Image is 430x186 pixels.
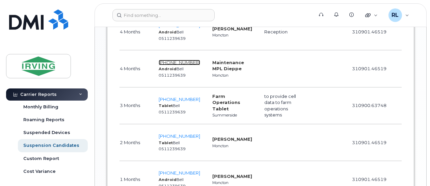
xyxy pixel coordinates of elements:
[212,73,229,78] small: Moncton
[114,50,153,87] td: 4 Months
[346,124,405,161] td: 310901.46519
[159,177,177,182] strong: Android
[212,26,252,31] strong: [PERSON_NAME]
[392,11,399,19] span: RL
[212,174,252,179] strong: [PERSON_NAME]
[159,60,200,65] a: [PHONE_NUMBER]
[114,124,153,161] td: 2 Months
[212,143,229,148] small: Moncton
[159,140,186,152] small: Bell 0511239639
[212,60,244,72] strong: Maintenance MPL Dieppe
[112,9,215,21] input: Find something...
[360,8,382,22] div: Quicklinks
[159,103,186,114] small: Bell 0511239639
[159,103,173,108] strong: Tablet
[159,133,200,139] a: [PHONE_NUMBER]
[159,67,186,78] small: Bell 0511239639
[159,30,186,41] small: Bell 0511239639
[384,8,414,22] div: Renelle LeBlanc
[212,180,229,185] small: Moncton
[159,140,173,145] strong: Tablet
[212,136,252,142] strong: [PERSON_NAME]
[159,67,177,71] strong: Android
[258,87,308,124] td: to provide cell data to farm operations systems
[212,113,237,117] small: Summerside
[114,87,153,124] td: 3 Months
[159,97,200,102] a: [PHONE_NUMBER]
[346,50,405,87] td: 310901.46519
[346,14,405,50] td: 310901.46519
[159,170,200,176] a: [PHONE_NUMBER]
[346,87,405,124] td: 310900.63748
[114,14,153,50] td: 4 Months
[258,14,308,50] td: Reception
[212,94,240,111] strong: Farm Operations Tablet
[212,33,229,37] small: Moncton
[159,30,177,34] strong: Android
